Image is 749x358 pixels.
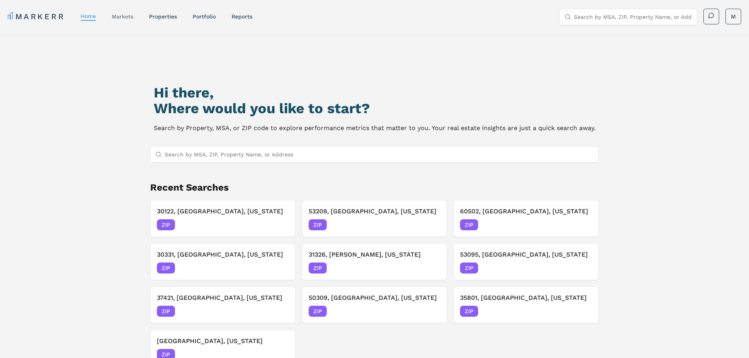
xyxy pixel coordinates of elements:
[150,200,296,237] button: Remove 30122, Lithia Springs, Georgia30122, [GEOGRAPHIC_DATA], [US_STATE]ZIP[DATE]
[154,123,596,134] p: Search by Property, MSA, or ZIP code to explore performance metrics that matter to you. Your real...
[309,250,441,259] h3: 31326, [PERSON_NAME], [US_STATE]
[157,293,289,303] h3: 37421, [GEOGRAPHIC_DATA], [US_STATE]
[574,221,592,229] span: [DATE]
[232,13,252,20] a: reports
[81,13,96,19] a: home
[309,263,327,274] span: ZIP
[460,219,478,230] span: ZIP
[460,293,592,303] h3: 35801, [GEOGRAPHIC_DATA], [US_STATE]
[574,9,692,25] input: Search by MSA, ZIP, Property Name, or Address
[157,219,175,230] span: ZIP
[574,307,592,315] span: [DATE]
[460,306,478,317] span: ZIP
[271,264,289,272] span: [DATE]
[453,243,599,280] button: Remove 53095, West Bend, Wisconsin53095, [GEOGRAPHIC_DATA], [US_STATE]ZIP[DATE]
[157,263,175,274] span: ZIP
[460,207,592,216] h3: 60502, [GEOGRAPHIC_DATA], [US_STATE]
[157,336,289,346] h3: [GEOGRAPHIC_DATA], [US_STATE]
[731,13,736,20] span: M
[302,200,447,237] button: Remove 53209, Milwaukee, Wisconsin53209, [GEOGRAPHIC_DATA], [US_STATE]ZIP[DATE]
[150,243,296,280] button: Remove 30331, Atlanta, Georgia30331, [GEOGRAPHIC_DATA], [US_STATE]ZIP[DATE]
[460,250,592,259] h3: 53095, [GEOGRAPHIC_DATA], [US_STATE]
[150,286,296,323] button: Remove 37421, Chattanooga, Tennessee37421, [GEOGRAPHIC_DATA], [US_STATE]ZIP[DATE]
[154,101,596,116] h2: Where would you like to start?
[423,221,440,229] span: [DATE]
[302,243,447,280] button: Remove 31326, Rincon, Georgia31326, [PERSON_NAME], [US_STATE]ZIP[DATE]
[154,85,596,101] h1: Hi there,
[460,263,478,274] span: ZIP
[309,293,441,303] h3: 50309, [GEOGRAPHIC_DATA], [US_STATE]
[157,250,289,259] h3: 30331, [GEOGRAPHIC_DATA], [US_STATE]
[302,286,447,323] button: Remove 50309, Des Moines, Iowa50309, [GEOGRAPHIC_DATA], [US_STATE]ZIP[DATE]
[157,207,289,216] h3: 30122, [GEOGRAPHIC_DATA], [US_STATE]
[193,13,216,20] a: Portfolio
[725,9,741,24] button: M
[453,200,599,237] button: Remove 60502, Aurora, Illinois60502, [GEOGRAPHIC_DATA], [US_STATE]ZIP[DATE]
[271,221,289,229] span: [DATE]
[157,306,175,317] span: ZIP
[149,13,177,20] a: properties
[574,264,592,272] span: [DATE]
[8,11,65,22] a: MARKERR
[453,286,599,323] button: Remove 35801, Huntsville, Alabama35801, [GEOGRAPHIC_DATA], [US_STATE]ZIP[DATE]
[309,306,327,317] span: ZIP
[165,147,594,162] input: Search by MSA, ZIP, Property Name, or Address
[309,219,327,230] span: ZIP
[150,181,599,194] h2: Recent Searches
[423,307,440,315] span: [DATE]
[271,307,289,315] span: [DATE]
[112,13,133,20] a: markets
[423,264,440,272] span: [DATE]
[309,207,441,216] h3: 53209, [GEOGRAPHIC_DATA], [US_STATE]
